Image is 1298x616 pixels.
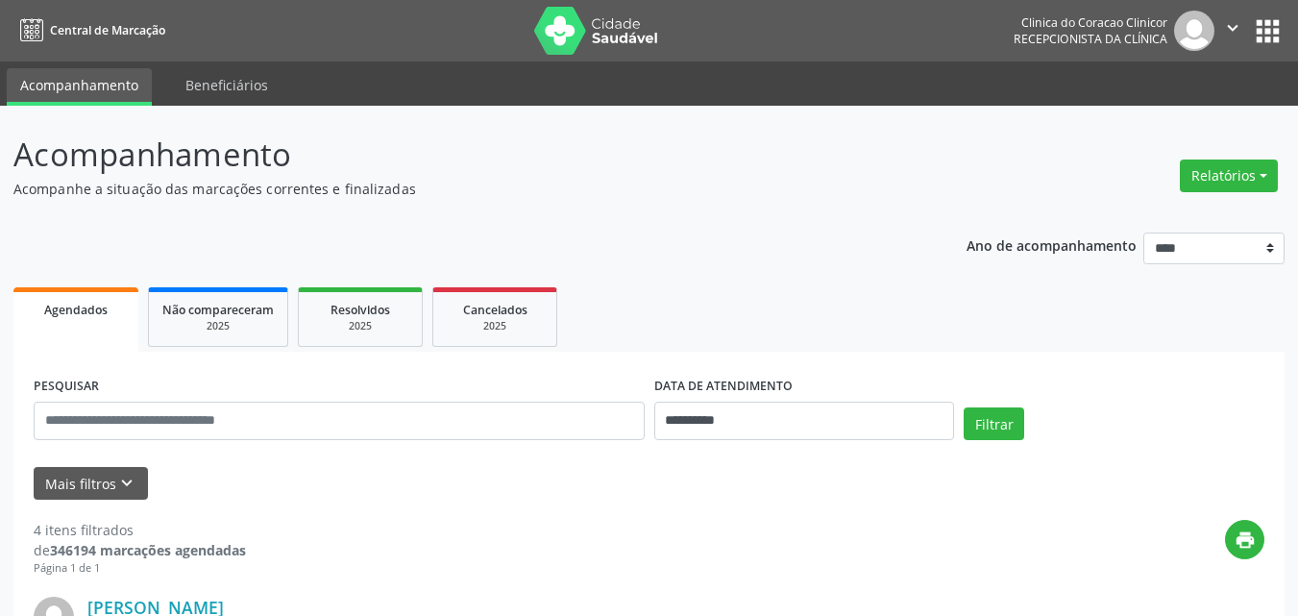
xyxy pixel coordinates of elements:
p: Acompanhamento [13,131,903,179]
p: Ano de acompanhamento [967,233,1137,257]
span: Não compareceram [162,302,274,318]
span: Central de Marcação [50,22,165,38]
span: Cancelados [463,302,527,318]
button: Filtrar [964,407,1024,440]
div: de [34,540,246,560]
i:  [1222,17,1243,38]
span: Recepcionista da clínica [1014,31,1167,47]
i: print [1235,530,1256,551]
div: 2025 [447,319,543,333]
img: img [1174,11,1214,51]
button: apps [1251,14,1285,48]
div: Página 1 de 1 [34,560,246,577]
div: 2025 [162,319,274,333]
strong: 346194 marcações agendadas [50,541,246,559]
a: Beneficiários [172,68,282,102]
i: keyboard_arrow_down [116,473,137,494]
div: 2025 [312,319,408,333]
span: Agendados [44,302,108,318]
label: PESQUISAR [34,372,99,402]
a: Central de Marcação [13,14,165,46]
label: DATA DE ATENDIMENTO [654,372,793,402]
button: print [1225,520,1264,559]
button: Mais filtroskeyboard_arrow_down [34,467,148,501]
button:  [1214,11,1251,51]
span: Resolvidos [331,302,390,318]
div: 4 itens filtrados [34,520,246,540]
p: Acompanhe a situação das marcações correntes e finalizadas [13,179,903,199]
div: Clinica do Coracao Clinicor [1014,14,1167,31]
button: Relatórios [1180,160,1278,192]
a: Acompanhamento [7,68,152,106]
